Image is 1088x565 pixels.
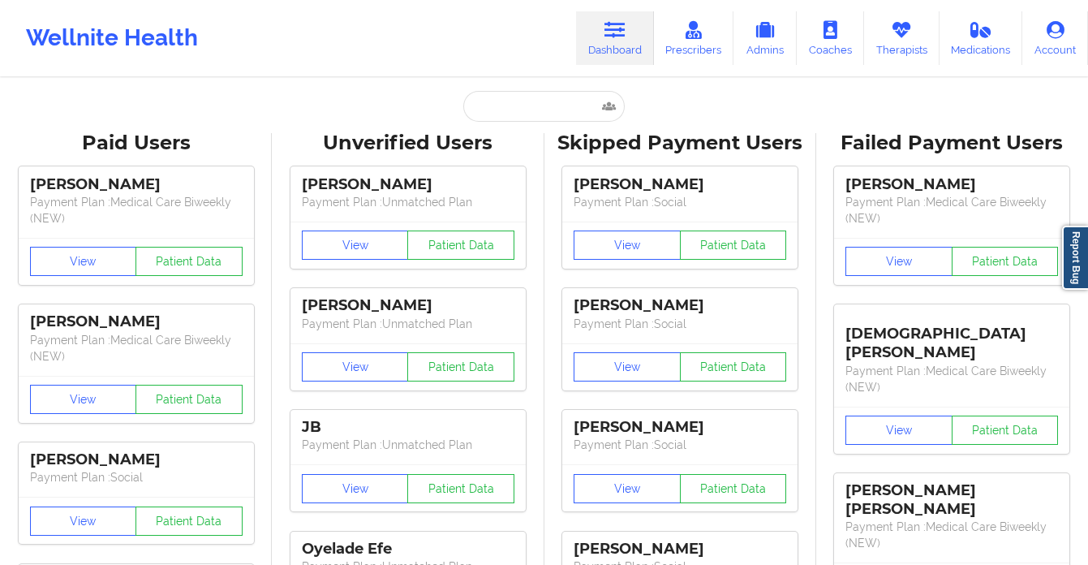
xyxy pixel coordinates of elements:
button: Patient Data [680,231,787,260]
button: Patient Data [952,416,1059,445]
a: Account [1022,11,1088,65]
p: Payment Plan : Unmatched Plan [302,316,514,332]
p: Payment Plan : Medical Care Biweekly (NEW) [845,519,1058,551]
div: [PERSON_NAME] [302,296,514,315]
button: Patient Data [135,385,243,414]
button: View [574,474,681,503]
button: Patient Data [680,474,787,503]
div: [PERSON_NAME] [30,313,243,331]
button: View [845,416,953,445]
div: [PERSON_NAME] [30,175,243,194]
button: Patient Data [135,247,243,276]
button: Patient Data [680,352,787,382]
button: View [302,474,409,503]
a: Report Bug [1062,226,1088,290]
p: Payment Plan : Medical Care Biweekly (NEW) [845,363,1058,395]
a: Medications [940,11,1023,65]
p: Payment Plan : Social [574,437,786,453]
button: View [574,352,681,382]
p: Payment Plan : Medical Care Biweekly (NEW) [30,194,243,226]
div: [PERSON_NAME] [30,451,243,469]
p: Payment Plan : Medical Care Biweekly (NEW) [30,332,243,364]
div: Failed Payment Users [828,131,1077,156]
button: View [302,352,409,382]
button: Patient Data [135,507,243,536]
p: Payment Plan : Social [574,316,786,332]
div: Oyelade Efe [302,540,514,559]
div: [PERSON_NAME] [574,540,786,559]
p: Payment Plan : Unmatched Plan [302,437,514,453]
button: View [30,247,137,276]
div: [PERSON_NAME] [574,296,786,315]
div: [PERSON_NAME] [PERSON_NAME] [845,481,1058,519]
p: Payment Plan : Unmatched Plan [302,194,514,210]
button: View [30,385,137,414]
button: View [574,231,681,260]
div: [PERSON_NAME] [302,175,514,194]
button: Patient Data [407,474,514,503]
button: Patient Data [952,247,1059,276]
div: Skipped Payment Users [556,131,805,156]
div: [PERSON_NAME] [574,175,786,194]
a: Prescribers [654,11,734,65]
div: [PERSON_NAME] [845,175,1058,194]
div: [DEMOGRAPHIC_DATA][PERSON_NAME] [845,313,1058,362]
div: Unverified Users [283,131,532,156]
a: Admins [733,11,797,65]
button: View [302,231,409,260]
p: Payment Plan : Social [30,469,243,485]
a: Therapists [864,11,940,65]
p: Payment Plan : Medical Care Biweekly (NEW) [845,194,1058,226]
a: Coaches [797,11,864,65]
div: Paid Users [11,131,260,156]
p: Payment Plan : Social [574,194,786,210]
a: Dashboard [576,11,654,65]
button: View [845,247,953,276]
div: JB [302,418,514,437]
button: Patient Data [407,352,514,382]
div: [PERSON_NAME] [574,418,786,437]
button: View [30,507,137,536]
button: Patient Data [407,231,514,260]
